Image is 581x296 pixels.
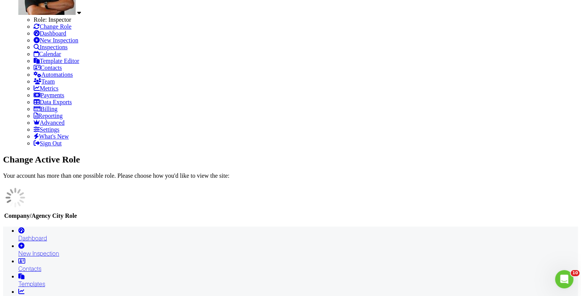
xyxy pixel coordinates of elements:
a: Billing [34,106,57,112]
iframe: Intercom live chat [555,270,573,288]
a: Template Editor [34,58,79,64]
div: Templates [18,280,578,288]
a: Payments [34,92,64,98]
a: Reporting [34,113,63,119]
a: New Inspection [34,37,78,43]
a: Team [34,78,55,85]
div: Contacts [18,265,578,272]
div: New Inspection [18,249,578,257]
a: Contacts [34,64,62,71]
a: Calendar [34,51,61,57]
a: Dashboard [18,227,578,242]
a: Change Role [34,23,71,30]
a: Metrics [34,85,58,92]
th: City [52,212,64,220]
a: Inspections [34,44,68,50]
a: Automations [34,71,73,78]
a: Templates [18,272,578,288]
a: Settings [34,126,60,133]
a: What's New [34,133,69,140]
img: loading-93afd81d04378562ca97960a6d0abf470c8f8241ccf6a1b4da771bf876922d1b.gif [3,185,28,210]
span: 10 [571,270,579,276]
a: Contacts [18,257,578,272]
a: Sign Out [34,140,61,146]
span: Role: Inspector [34,16,71,23]
h2: Change Active Role [3,154,578,165]
a: Advanced [34,119,65,126]
div: Dashboard [18,234,578,242]
a: Dashboard [34,30,66,37]
a: New Inspection [18,242,578,257]
th: Role [65,212,77,220]
a: Data Exports [34,99,72,105]
th: Company/Agency [4,212,51,220]
p: Your account has more than one possible role. Please choose how you'd like to view the site: [3,172,578,179]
